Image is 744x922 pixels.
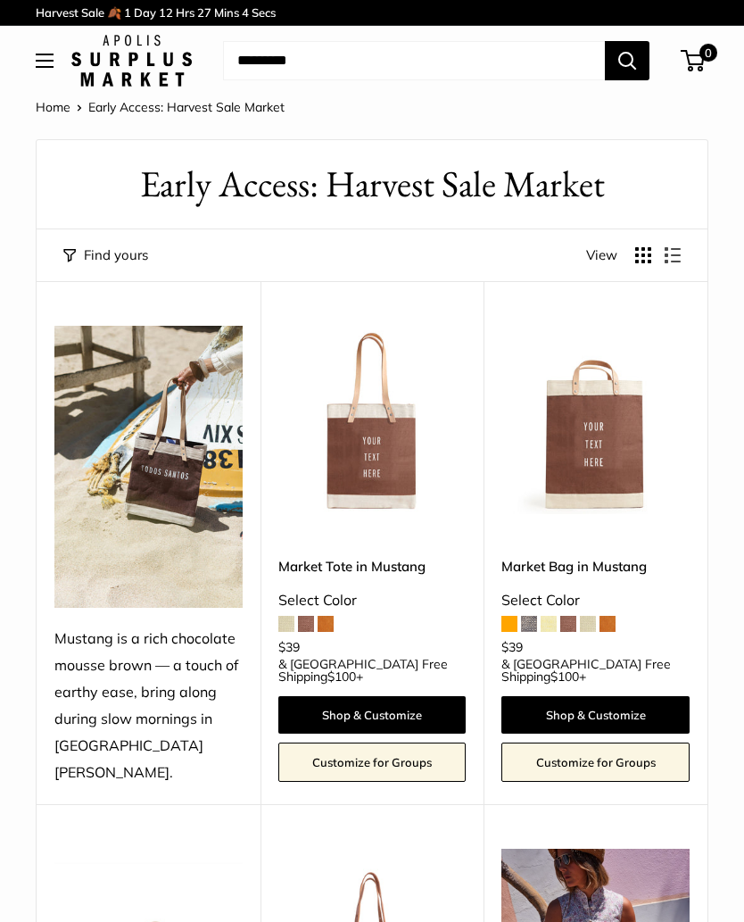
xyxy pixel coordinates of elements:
img: Market Bag in Mustang [501,326,690,514]
span: Day [134,5,156,20]
span: 4 [242,5,249,20]
nav: Breadcrumb [36,96,285,119]
a: Customize for Groups [278,743,467,782]
img: Market Tote in Mustang [278,326,467,514]
a: Customize for Groups [501,743,690,782]
button: Open menu [36,54,54,68]
button: Display products as grid [635,247,651,263]
span: 12 [159,5,173,20]
div: Select Color [278,587,467,614]
span: $100 [550,669,579,685]
h1: Early Access: Harvest Sale Market [63,158,681,211]
a: Shop & Customize [278,696,467,734]
span: Hrs [176,5,194,20]
span: $100 [327,669,356,685]
a: Market Bag in Mustang [501,556,690,577]
span: Mins [214,5,239,20]
span: 1 [124,5,131,20]
button: Search [605,41,649,80]
span: View [586,243,617,268]
span: & [GEOGRAPHIC_DATA] Free Shipping + [501,658,690,683]
a: Market Tote in Mustang [278,556,467,577]
button: Filter collection [63,243,148,268]
a: Home [36,99,70,115]
a: Market Tote in MustangMarket Tote in Mustang [278,326,467,514]
a: Shop & Customize [501,696,690,734]
img: Apolis: Surplus Market [71,35,192,87]
span: Secs [252,5,276,20]
span: $39 [501,639,523,655]
a: 0 [682,50,705,71]
div: Select Color [501,587,690,614]
a: Market Bag in MustangMarket Bag in Mustang [501,326,690,514]
span: 0 [699,44,717,62]
img: Mustang is a rich chocolate mousse brown — a touch of earthy ease, bring along during slow mornin... [54,326,243,608]
input: Search... [223,41,605,80]
button: Display products as list [665,247,681,263]
span: & [GEOGRAPHIC_DATA] Free Shipping + [278,658,467,683]
span: $39 [278,639,300,655]
div: Mustang is a rich chocolate mousse brown — a touch of earthy ease, bring along during slow mornin... [54,626,243,785]
span: Early Access: Harvest Sale Market [88,99,285,115]
span: 27 [197,5,211,20]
